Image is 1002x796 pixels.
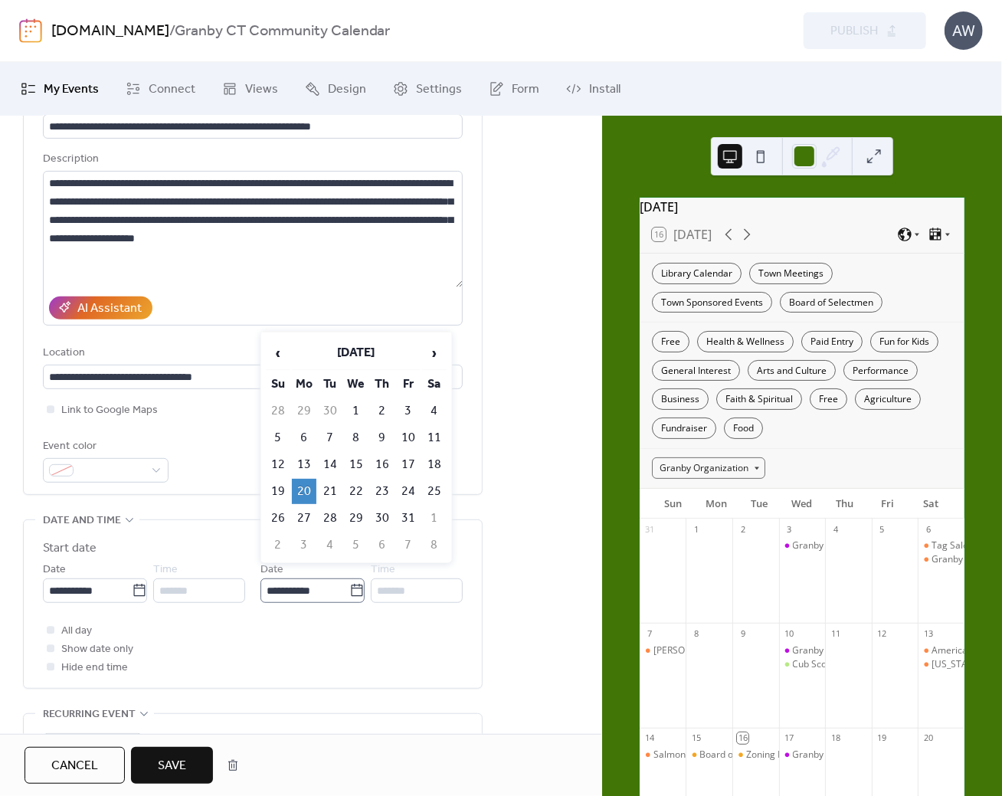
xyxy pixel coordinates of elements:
[749,263,833,284] div: Town Meetings
[344,479,368,504] td: 22
[686,749,732,762] div: Board of Selectmen
[318,425,342,450] td: 7
[292,425,316,450] td: 6
[422,506,447,531] td: 1
[843,360,918,382] div: Performance
[266,532,290,558] td: 2
[43,344,460,362] div: Location
[318,452,342,477] td: 14
[830,523,841,535] div: 4
[746,749,851,762] div: Zoning Board of Appeals
[211,68,290,110] a: Views
[918,539,964,552] div: Tag Sale Turns Legionnaires' Downsizing into Community Support
[690,523,702,535] div: 1
[61,659,128,677] span: Hide end time
[737,523,748,535] div: 2
[922,627,934,639] div: 13
[370,425,395,450] td: 9
[292,479,316,504] td: 20
[61,401,158,420] span: Link to Google Maps
[690,732,702,744] div: 15
[732,749,779,762] div: Zoning Board of Appeals
[724,418,763,439] div: Food
[292,398,316,424] td: 29
[43,539,97,558] div: Start date
[43,706,136,724] span: Recurring event
[748,360,836,382] div: Arts and Culture
[695,489,738,519] div: Mon
[19,18,42,43] img: logo
[640,749,686,762] div: Salmon Brook Historical Society Appraisal Fair
[292,337,421,370] th: [DATE]
[922,732,934,744] div: 20
[266,452,290,477] td: 12
[422,372,447,397] th: Sa
[512,80,539,99] span: Form
[370,506,395,531] td: 30
[44,80,99,99] span: My Events
[555,68,632,110] a: Install
[169,17,175,46] b: /
[158,757,186,775] span: Save
[344,532,368,558] td: 5
[49,296,152,319] button: AI Assistant
[43,437,165,456] div: Event color
[25,747,125,784] a: Cancel
[422,532,447,558] td: 8
[876,523,888,535] div: 5
[318,372,342,397] th: Tu
[396,425,421,450] td: 10
[266,425,290,450] td: 5
[640,644,686,657] div: Holcomb Hoedown!
[793,644,923,657] div: Granby Mom Group Playgroup
[266,479,290,504] td: 19
[423,338,446,369] span: ›
[690,627,702,639] div: 8
[318,506,342,531] td: 28
[652,263,742,284] div: Library Calendar
[652,360,740,382] div: General Interest
[9,68,110,110] a: My Events
[870,331,938,352] div: Fun for Kids
[370,479,395,504] td: 23
[396,479,421,504] td: 24
[396,532,421,558] td: 7
[793,658,937,671] div: Cub Scout Pack 325 Sign Up Night
[293,68,378,110] a: Design
[396,398,421,424] td: 3
[652,489,695,519] div: Sun
[77,300,142,318] div: AI Assistant
[945,11,983,50] div: AW
[909,489,952,519] div: Sat
[784,627,795,639] div: 10
[784,732,795,744] div: 17
[918,658,964,671] div: Connecticut Veterans Stand Down - Post 182 accepts donations
[716,388,802,410] div: Faith & Spiritual
[738,489,781,519] div: Tue
[922,523,934,535] div: 6
[266,506,290,531] td: 26
[918,644,964,657] div: American Legion Post 182 Veterans and 1st Responders Pancake Breakfast
[396,506,421,531] td: 31
[344,506,368,531] td: 29
[43,512,121,530] span: Date and time
[830,732,841,744] div: 18
[292,452,316,477] td: 13
[737,627,748,639] div: 9
[876,627,888,639] div: 12
[779,644,826,657] div: Granby Mom Group Playgroup
[855,388,921,410] div: Agriculture
[114,68,207,110] a: Connect
[801,331,863,352] div: Paid Entry
[780,292,882,313] div: Board of Selectmen
[260,561,283,579] span: Date
[266,398,290,424] td: 28
[422,479,447,504] td: 25
[779,539,826,552] div: Granby Mom Group Playgroup
[396,372,421,397] th: Fr
[779,658,826,671] div: Cub Scout Pack 325 Sign Up Night
[266,372,290,397] th: Su
[318,532,342,558] td: 4
[793,749,923,762] div: Granby Mom Group Playgroup
[61,640,133,659] span: Show date only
